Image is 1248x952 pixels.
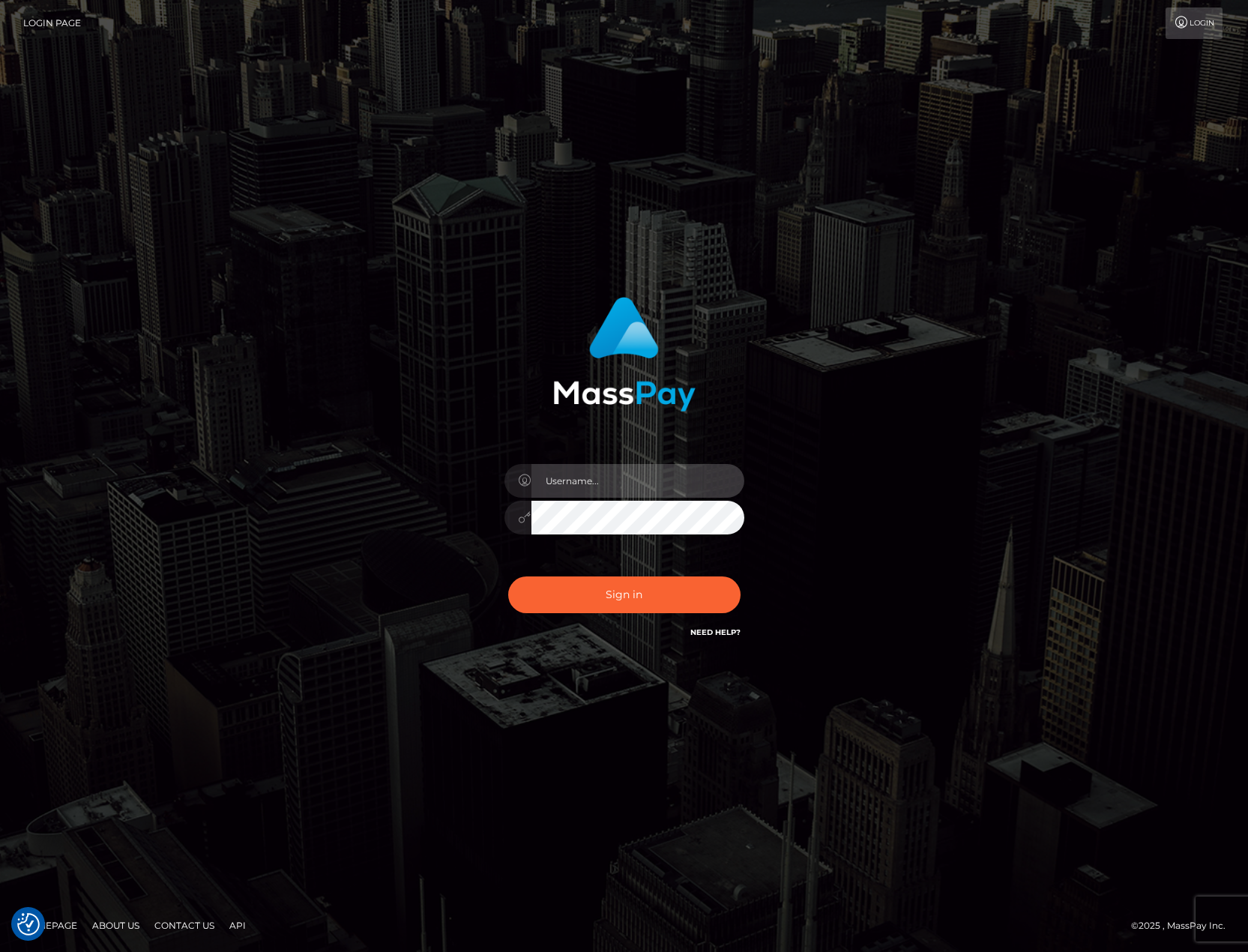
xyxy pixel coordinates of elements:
a: Homepage [16,914,83,937]
a: Login Page [23,7,81,39]
button: Consent Preferences [17,913,40,936]
a: About Us [86,914,145,937]
a: Need Help? [690,627,741,637]
input: Username... [531,464,744,498]
img: Revisit consent button [17,913,40,936]
a: Login [1166,7,1223,39]
div: © 2025 , MassPay Inc. [1131,918,1237,934]
a: API [223,914,252,937]
button: Sign in [508,576,741,613]
a: Contact Us [148,914,220,937]
img: MassPay Login [553,297,696,412]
